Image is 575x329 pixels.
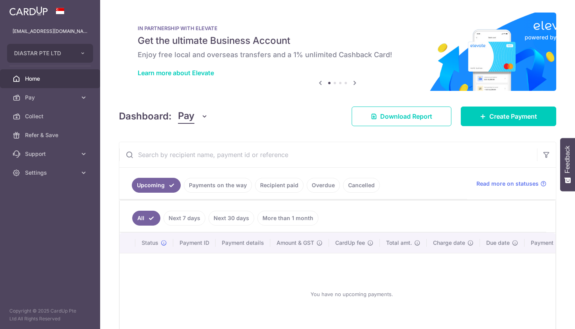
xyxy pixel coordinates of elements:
a: More than 1 month [257,211,318,226]
span: Amount & GST [277,239,314,247]
span: Status [142,239,158,247]
a: Upcoming [132,178,181,193]
span: DIASTAR PTE LTD [14,49,72,57]
button: Pay [178,109,208,124]
span: Home [25,75,77,83]
button: Feedback - Show survey [560,138,575,191]
a: Learn more about Elevate [138,69,214,77]
span: Read more on statuses [476,180,539,188]
img: CardUp [9,6,48,16]
span: Settings [25,169,77,177]
span: Total amt. [386,239,412,247]
div: You have no upcoming payments. [129,260,575,329]
a: Create Payment [461,107,556,126]
span: Feedback [564,146,571,173]
span: Refer & Save [25,131,77,139]
p: [EMAIL_ADDRESS][DOMAIN_NAME] [13,27,88,35]
span: Due date [486,239,510,247]
span: Charge date [433,239,465,247]
span: CardUp fee [335,239,365,247]
th: Payment ID [173,233,216,253]
button: DIASTAR PTE LTD [7,44,93,63]
input: Search by recipient name, payment id or reference [119,142,537,167]
a: Overdue [307,178,340,193]
a: Next 30 days [208,211,254,226]
a: All [132,211,160,226]
span: Download Report [380,112,432,121]
a: Cancelled [343,178,380,193]
h4: Dashboard: [119,109,172,123]
a: Read more on statuses [476,180,546,188]
span: Create Payment [489,112,537,121]
h5: Get the ultimate Business Account [138,34,537,47]
span: Collect [25,112,77,120]
a: Recipient paid [255,178,304,193]
a: Payments on the way [184,178,252,193]
span: Pay [25,94,77,101]
span: Pay [178,109,194,124]
a: Next 7 days [164,211,205,226]
a: Download Report [352,107,451,126]
span: Support [25,150,77,158]
h6: Enjoy free local and overseas transfers and a 1% unlimited Cashback Card! [138,50,537,60]
th: Payment details [216,233,270,253]
p: IN PARTNERSHIP WITH ELEVATE [138,25,537,31]
img: Renovation banner [119,13,556,91]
